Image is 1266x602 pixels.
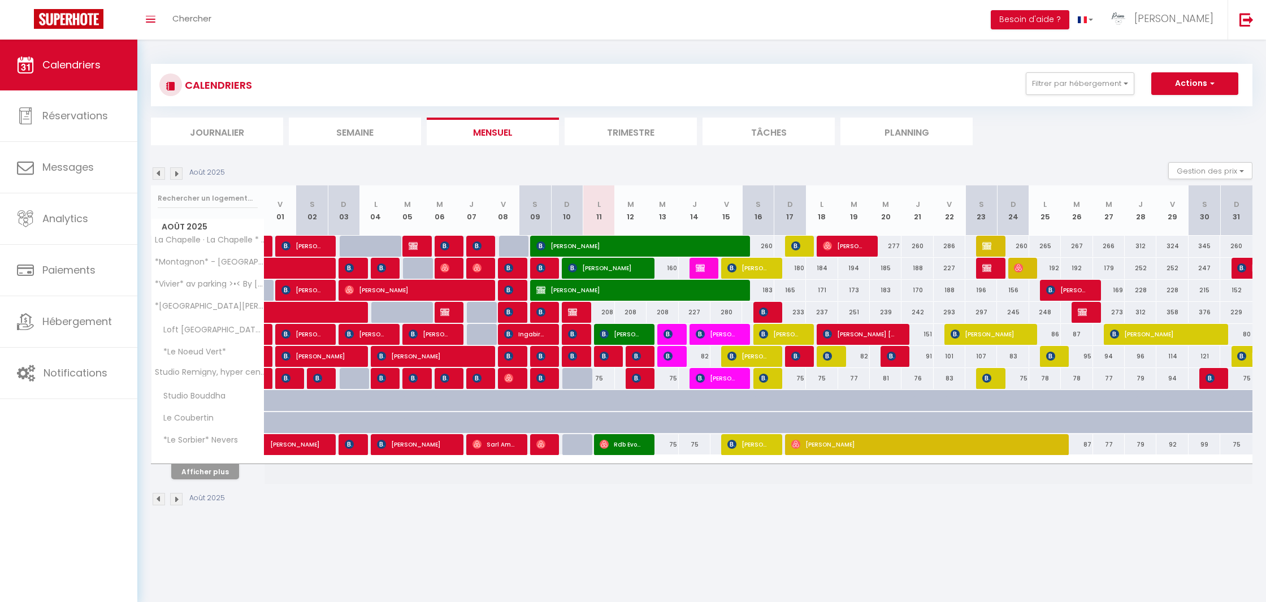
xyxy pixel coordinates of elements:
span: Calendriers [42,58,101,72]
div: 245 [997,302,1029,323]
button: Afficher plus [171,464,239,479]
input: Rechercher un logement... [158,188,258,209]
div: 252 [1156,258,1188,279]
div: 75 [997,368,1029,389]
span: [PERSON_NAME] [536,434,547,455]
div: 280 [710,302,742,323]
abbr: M [851,199,857,210]
abbr: L [820,199,823,210]
span: [PERSON_NAME] [504,257,515,279]
span: [PERSON_NAME] [791,434,1055,455]
abbr: L [597,199,601,210]
span: [PERSON_NAME] [791,345,802,367]
th: 10 [551,185,583,236]
span: [PERSON_NAME] [377,434,451,455]
span: [PERSON_NAME] [536,257,547,279]
span: Sidi La [1014,257,1025,279]
abbr: D [787,199,793,210]
abbr: D [341,199,346,210]
th: 31 [1220,185,1252,236]
span: [PERSON_NAME] [504,345,515,367]
div: 75 [679,434,710,455]
img: logout [1239,12,1254,27]
div: 86 [1029,324,1061,345]
span: Studio Bouddha [153,390,228,402]
th: 23 [965,185,997,236]
div: 376 [1189,302,1220,323]
abbr: V [501,199,506,210]
div: 75 [1220,368,1252,389]
div: 324 [1156,236,1188,257]
div: 151 [901,324,933,345]
button: Besoin d'aide ? [991,10,1069,29]
th: 26 [1061,185,1092,236]
span: [PERSON_NAME] [568,323,579,345]
div: 260 [742,236,774,257]
span: [PERSON_NAME] [1134,11,1213,25]
li: Trimestre [565,118,697,145]
span: [PERSON_NAME] [PERSON_NAME] [823,323,897,345]
span: [PERSON_NAME] [568,257,642,279]
div: 266 [1093,236,1125,257]
abbr: D [1011,199,1016,210]
th: 21 [901,185,933,236]
span: [PERSON_NAME] [600,323,642,345]
span: [PERSON_NAME] [727,345,770,367]
div: 251 [838,302,870,323]
th: 22 [934,185,965,236]
div: 165 [774,280,806,301]
abbr: M [404,199,411,210]
div: 95 [1061,346,1092,367]
abbr: S [1202,199,1207,210]
span: [PERSON_NAME] [281,345,355,367]
th: 29 [1156,185,1188,236]
button: Actions [1151,72,1238,95]
span: Zine-[PERSON_NAME] [568,301,579,323]
span: Réservations [42,109,108,123]
span: [PERSON_NAME] [951,323,1025,345]
div: 260 [997,236,1029,257]
div: 77 [1093,368,1125,389]
div: 82 [679,346,710,367]
th: 17 [774,185,806,236]
th: 09 [519,185,551,236]
div: 252 [1125,258,1156,279]
span: Chercher [172,12,211,24]
div: 77 [1093,434,1125,455]
div: 170 [901,280,933,301]
th: 25 [1029,185,1061,236]
span: Wenke Neunast [440,367,451,389]
abbr: M [627,199,634,210]
div: 156 [997,280,1029,301]
span: [PERSON_NAME] [696,367,738,389]
div: 188 [934,280,965,301]
h3: CALENDRIERS [182,72,252,98]
span: [PERSON_NAME] [440,235,451,257]
div: 81 [870,368,901,389]
div: 91 [901,346,933,367]
li: Mensuel [427,118,559,145]
div: 208 [583,302,614,323]
span: [PERSON_NAME] [632,345,643,367]
span: [PERSON_NAME] [281,367,292,389]
span: *[GEOGRAPHIC_DATA][PERSON_NAME]* av parking by Primo [153,302,266,310]
span: Analytics [42,211,88,226]
th: 08 [487,185,519,236]
span: Le Coubertin [153,412,216,425]
abbr: S [532,199,537,210]
div: 192 [1029,258,1061,279]
div: 99 [1189,434,1220,455]
div: 227 [934,258,965,279]
li: Semaine [289,118,421,145]
div: 94 [1093,346,1125,367]
div: 184 [806,258,838,279]
div: 312 [1125,236,1156,257]
abbr: M [1073,199,1080,210]
span: [PERSON_NAME] karin14 [887,345,898,367]
span: [PERSON_NAME] [536,301,547,323]
div: 215 [1189,280,1220,301]
a: [PERSON_NAME] [265,368,270,389]
span: Sebillotte [PERSON_NAME] [313,367,324,389]
th: 07 [456,185,487,236]
div: 94 [1156,368,1188,389]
